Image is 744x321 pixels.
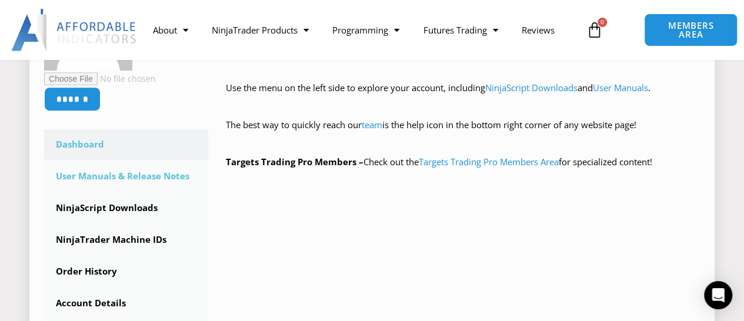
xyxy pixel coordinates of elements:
span: 0 [598,18,607,27]
a: NinjaTrader Products [200,16,321,44]
a: Targets Trading Pro Members Area [419,156,559,168]
span: MEMBERS AREA [656,21,725,39]
img: LogoAI | Affordable Indicators – NinjaTrader [11,9,138,51]
a: Programming [321,16,411,44]
strong: Targets Trading Pro Members – [226,156,363,168]
a: Order History [44,256,208,287]
div: Open Intercom Messenger [704,281,732,309]
a: Account Details [44,288,208,319]
a: 0 [569,13,620,47]
a: Futures Trading [411,16,509,44]
a: About [141,16,200,44]
a: NinjaTrader Machine IDs [44,225,208,255]
p: Check out the for specialized content! [226,154,700,170]
nav: Menu [141,16,580,44]
a: User Manuals [593,82,648,93]
a: NinjaScript Downloads [44,193,208,223]
p: Use the menu on the left side to explore your account, including and . [226,80,700,113]
a: User Manuals & Release Notes [44,161,208,192]
a: Dashboard [44,129,208,160]
a: Reviews [509,16,566,44]
a: MEMBERS AREA [644,14,738,46]
a: NinjaScript Downloads [485,82,578,93]
a: team [362,119,382,131]
p: The best way to quickly reach our is the help icon in the bottom right corner of any website page! [226,117,700,150]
